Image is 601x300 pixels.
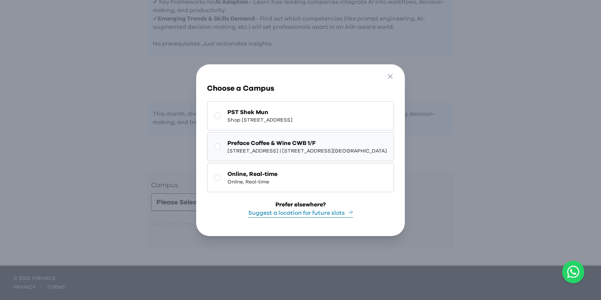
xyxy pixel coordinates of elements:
[227,147,387,154] span: [STREET_ADDRESS] | [STREET_ADDRESS][GEOGRAPHIC_DATA]
[227,170,278,178] span: Online, Real-time
[248,209,353,218] button: Suggest a location for future slots
[275,201,326,209] div: Prefer elsewhere?
[207,163,394,192] button: Online, Real-timeOnline, Real-time
[227,139,387,147] span: Preface Coffee & Wine CWB 1/F
[207,101,394,130] button: PST Shek MunShop [STREET_ADDRESS]
[207,83,394,94] h3: Choose a Campus
[207,132,394,161] button: Preface Coffee & Wine CWB 1/F[STREET_ADDRESS] | [STREET_ADDRESS][GEOGRAPHIC_DATA]
[227,178,278,185] span: Online, Real-time
[227,117,293,123] span: Shop [STREET_ADDRESS]
[227,108,293,117] span: PST Shek Mun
